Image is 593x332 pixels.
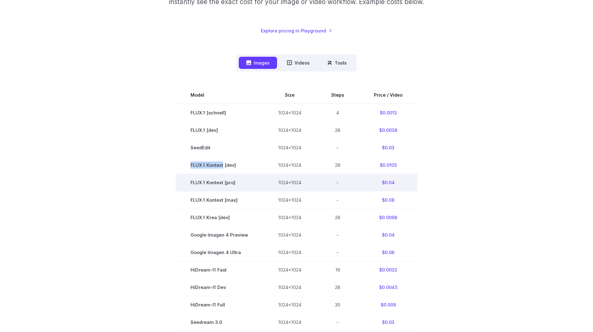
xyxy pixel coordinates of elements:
button: Tools [320,57,354,69]
td: $0.03 [359,314,417,331]
td: 28 [316,279,359,296]
td: FLUX.1 [schnell] [176,104,263,122]
td: 1024x1024 [263,156,316,174]
td: Seedream 3.0 [176,314,263,331]
td: 1024x1024 [263,226,316,244]
td: 1024x1024 [263,314,316,331]
td: 1024x1024 [263,261,316,279]
th: Steps [316,86,359,104]
td: HiDream-I1 Dev [176,279,263,296]
td: $0.0032 [359,261,417,279]
td: 1024x1024 [263,244,316,261]
td: 28 [316,209,359,226]
td: FLUX.1 Kontext [pro] [176,174,263,191]
td: $0.0045 [359,279,417,296]
td: 16 [316,261,359,279]
td: Google Imagen 4 Ultra [176,244,263,261]
td: HiDream-I1 Fast [176,261,263,279]
td: FLUX.1 Krea [dev] [176,209,263,226]
td: FLUX.1 Kontext [dev] [176,156,263,174]
td: $0.0098 [359,209,417,226]
td: 1024x1024 [263,209,316,226]
th: Size [263,86,316,104]
td: - [316,226,359,244]
td: - [316,174,359,191]
td: - [316,244,359,261]
td: Google Imagen 4 Preview [176,226,263,244]
td: $0.0105 [359,156,417,174]
a: Explore pricing in Playground [261,27,332,34]
td: $0.06 [359,244,417,261]
td: $0.03 [359,139,417,156]
td: 1024x1024 [263,279,316,296]
td: SeedEdit [176,139,263,156]
td: - [316,191,359,209]
th: Price / Video [359,86,417,104]
th: Model [176,86,263,104]
td: 28 [316,156,359,174]
td: FLUX.1 Kontext [max] [176,191,263,209]
td: FLUX.1 [dev] [176,121,263,139]
button: Images [239,57,277,69]
td: 1024x1024 [263,191,316,209]
button: Videos [280,57,317,69]
td: 1024x1024 [263,121,316,139]
td: 1024x1024 [263,174,316,191]
td: 1024x1024 [263,296,316,314]
td: - [316,139,359,156]
td: 1024x1024 [263,104,316,122]
td: - [316,314,359,331]
td: 30 [316,296,359,314]
td: $0.0013 [359,104,417,122]
td: $0.04 [359,226,417,244]
td: $0.009 [359,296,417,314]
td: 28 [316,121,359,139]
td: $0.08 [359,191,417,209]
td: $0.0038 [359,121,417,139]
td: 1024x1024 [263,139,316,156]
td: HiDream-I1 Full [176,296,263,314]
td: $0.04 [359,174,417,191]
td: 4 [316,104,359,122]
